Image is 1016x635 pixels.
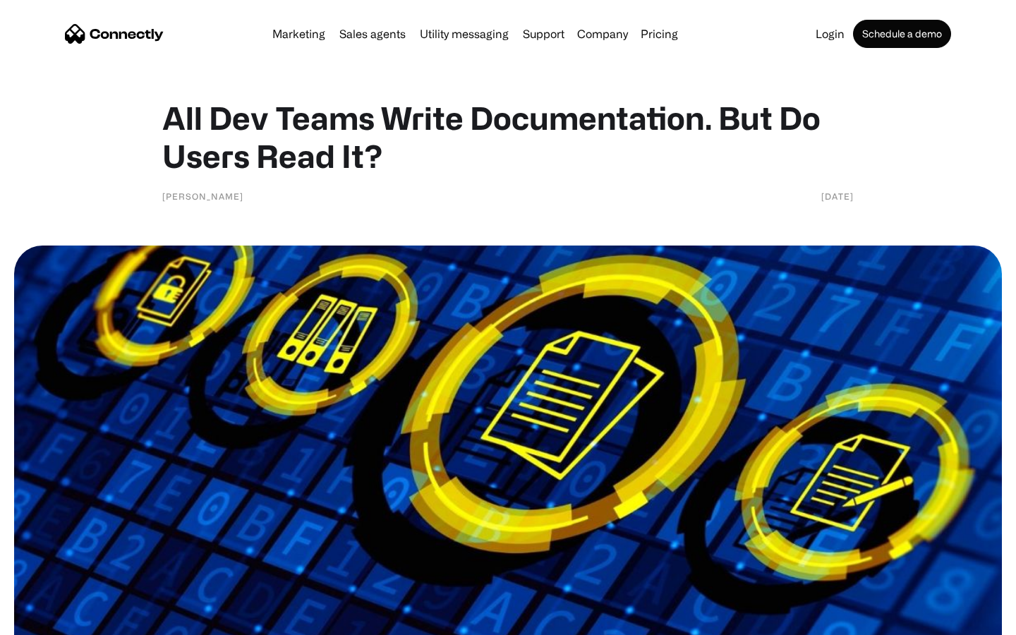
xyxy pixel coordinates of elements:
[810,28,850,40] a: Login
[267,28,331,40] a: Marketing
[635,28,684,40] a: Pricing
[517,28,570,40] a: Support
[334,28,411,40] a: Sales agents
[14,610,85,630] aside: Language selected: English
[414,28,514,40] a: Utility messaging
[853,20,951,48] a: Schedule a demo
[28,610,85,630] ul: Language list
[162,189,243,203] div: [PERSON_NAME]
[821,189,854,203] div: [DATE]
[577,24,628,44] div: Company
[162,99,854,175] h1: All Dev Teams Write Documentation. But Do Users Read It?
